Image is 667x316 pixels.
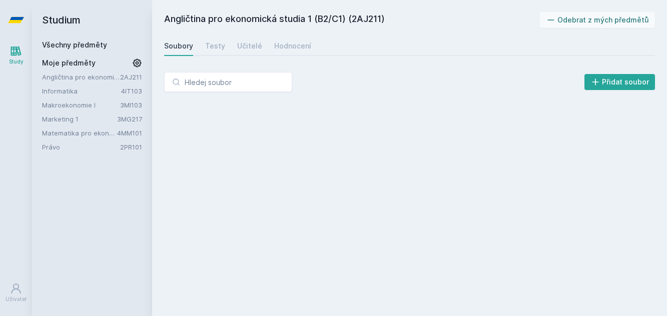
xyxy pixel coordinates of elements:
a: 3MI103 [120,101,142,109]
a: Makroekonomie I [42,100,120,110]
a: 3MG217 [117,115,142,123]
div: Uživatel [6,295,27,303]
button: Přidat soubor [584,74,655,90]
button: Odebrat z mých předmětů [540,12,655,28]
span: Moje předměty [42,58,96,68]
a: Soubory [164,36,193,56]
a: Marketing 1 [42,114,117,124]
a: Učitelé [237,36,262,56]
div: Study [9,58,24,65]
div: Soubory [164,41,193,51]
a: Hodnocení [274,36,311,56]
a: 4MM101 [117,129,142,137]
a: 2AJ211 [120,73,142,81]
div: Učitelé [237,41,262,51]
h2: Angličtina pro ekonomická studia 1 (B2/C1) (2AJ211) [164,12,540,28]
a: Uživatel [2,277,30,308]
a: Všechny předměty [42,40,107,49]
div: Hodnocení [274,41,311,51]
a: Angličtina pro ekonomická studia 1 (B2/C1) [42,72,120,82]
a: Study [2,40,30,70]
a: 4IT103 [121,87,142,95]
div: Testy [205,41,225,51]
a: Testy [205,36,225,56]
input: Hledej soubor [164,72,292,92]
a: Právo [42,142,120,152]
a: 2PR101 [120,143,142,151]
a: Matematika pro ekonomy [42,128,117,138]
a: Informatika [42,86,121,96]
